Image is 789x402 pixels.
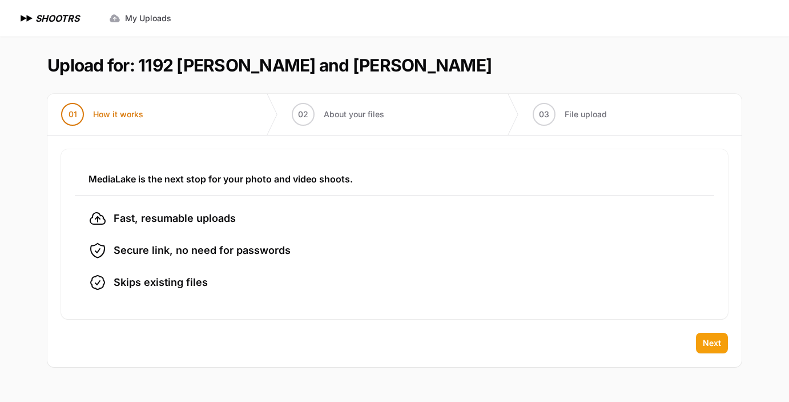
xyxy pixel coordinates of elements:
[125,13,171,24] span: My Uploads
[18,11,79,25] a: SHOOTRS SHOOTRS
[696,333,728,353] button: Next
[703,337,721,349] span: Next
[278,94,398,135] button: 02 About your files
[88,172,701,186] h3: MediaLake is the next stop for your photo and video shoots.
[35,11,79,25] h1: SHOOTRS
[47,94,157,135] button: 01 How it works
[69,109,77,120] span: 01
[114,210,236,226] span: Fast, resumable uploads
[93,109,143,120] span: How it works
[539,109,549,120] span: 03
[102,8,178,29] a: My Uploads
[47,55,492,75] h1: Upload for: 1192 [PERSON_NAME] and [PERSON_NAME]
[324,109,384,120] span: About your files
[114,242,291,258] span: Secure link, no need for passwords
[114,274,208,290] span: Skips existing files
[18,11,35,25] img: SHOOTRS
[298,109,308,120] span: 02
[565,109,607,120] span: File upload
[519,94,621,135] button: 03 File upload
